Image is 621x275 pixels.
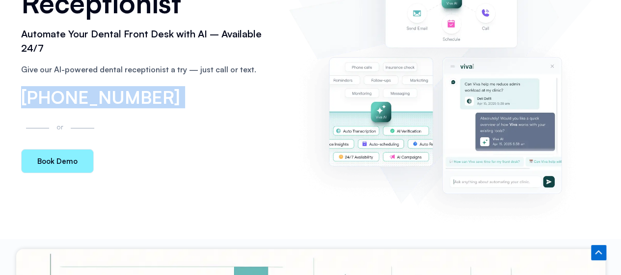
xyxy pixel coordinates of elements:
p: Give our AI-powered dental receptionist a try — just call or text. [21,63,274,75]
a: [PHONE_NUMBER] [21,89,180,106]
a: Book Demo [21,149,94,173]
h2: Automate Your Dental Front Desk with AI – Available 24/7 [21,27,274,56]
span: Book Demo [37,157,78,165]
p: or [54,121,66,132]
